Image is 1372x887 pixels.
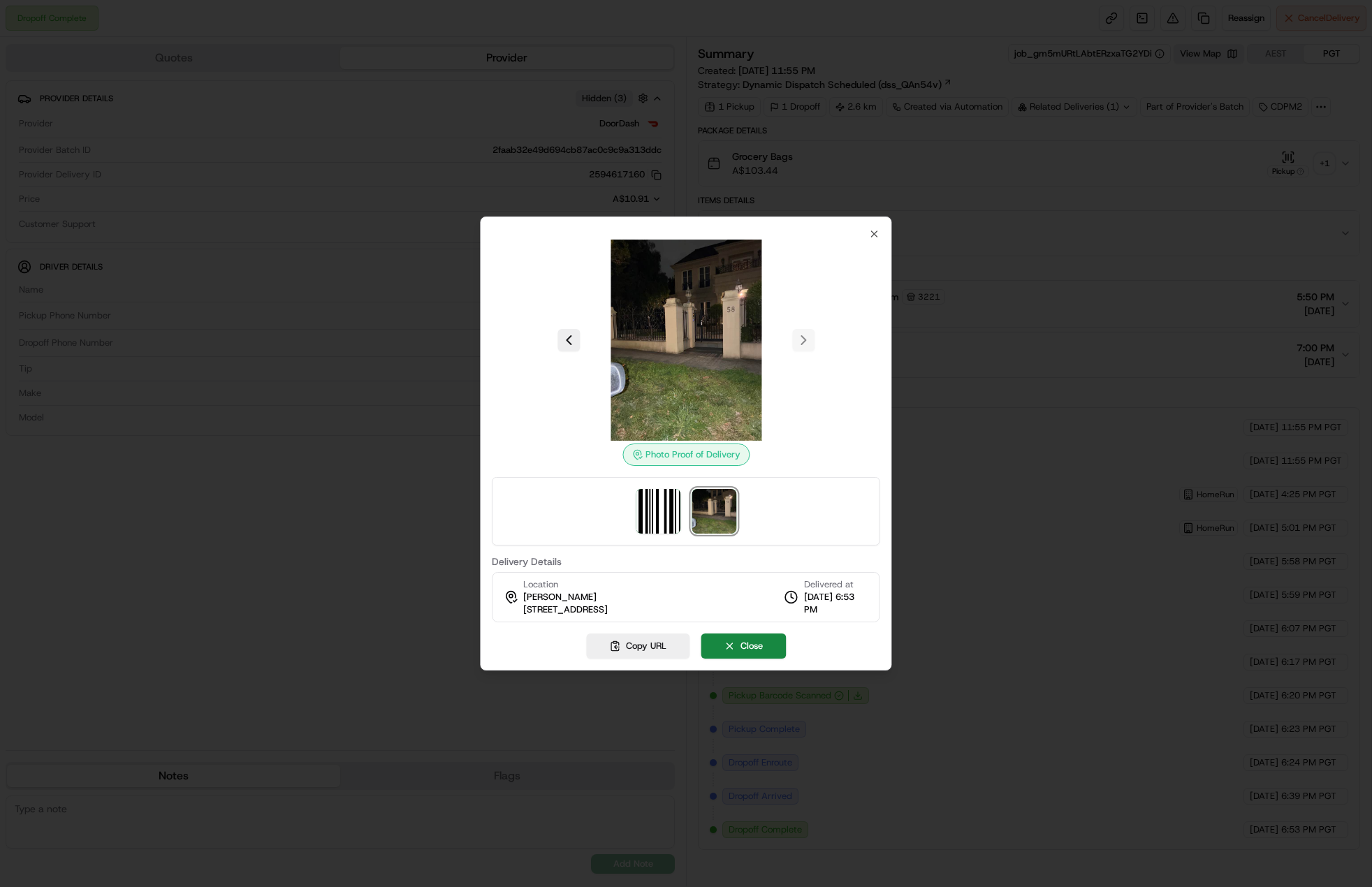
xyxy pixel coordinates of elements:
[586,633,689,659] button: Copy URL
[692,489,736,534] img: photo_proof_of_delivery image
[622,443,750,466] div: Photo Proof of Delivery
[492,557,880,566] label: Delivery Details
[523,603,608,616] span: [STREET_ADDRESS]
[636,489,680,534] img: barcode_scan_on_pickup image
[701,633,786,659] button: Close
[804,578,868,591] span: Delivered at
[523,578,558,591] span: Location
[523,591,597,603] span: [PERSON_NAME]
[585,240,787,441] img: photo_proof_of_delivery image
[804,591,868,616] span: [DATE] 6:53 PM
